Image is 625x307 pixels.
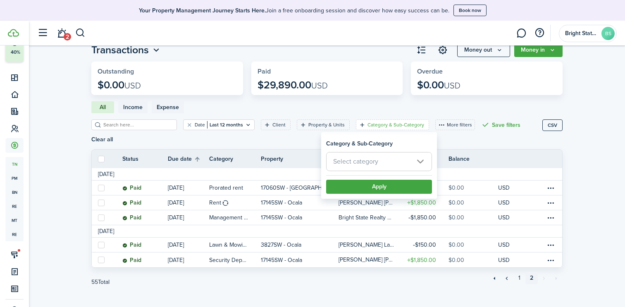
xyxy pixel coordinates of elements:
table-amount-description: $0.00 [448,213,464,222]
button: More filters [435,119,475,130]
span: bn [5,185,24,199]
a: USD [498,238,521,252]
a: mt [5,213,24,227]
a: Previous [501,272,513,284]
a: Last [550,272,563,284]
button: Money out [457,43,510,57]
filter-tag: Open filter [356,119,429,130]
p: 17060SW - [GEOGRAPHIC_DATA] [261,183,326,192]
td: [DATE] [92,227,120,236]
b: Your Property Management Journey Starts Here. [139,6,266,15]
widget-stats-title: Overdue [417,68,556,75]
a: $0.00 [448,238,498,252]
widget-stats-title: Outstanding [98,68,237,75]
accounting-header-page-nav: Transactions [91,43,162,57]
button: Money in [514,43,563,57]
status: Paid [122,257,141,264]
a: 17060SW - [GEOGRAPHIC_DATA] [261,181,339,195]
a: tn [5,157,24,171]
p: $0.00 [98,79,141,91]
a: [DATE] [168,195,209,210]
a: Paid [122,195,168,210]
p: USD [498,198,510,207]
a: USD [498,210,521,225]
span: Select category [333,157,378,166]
a: [DATE] [168,238,209,252]
a: Next [538,272,550,284]
button: CSV [542,119,563,131]
button: 40% [5,32,74,62]
p: 17145SW - Ocala [261,213,302,222]
a: re [5,199,24,213]
a: 17145SW - Ocala [261,252,339,267]
a: Paid [122,238,168,252]
a: 2 [525,272,538,284]
table-amount-title: $1,850.00 [407,198,436,207]
a: [DATE] [168,181,209,195]
p: 17145SW - Ocala [261,256,302,264]
p: [DATE] [168,256,184,264]
table-profile-info-text: [PERSON_NAME] [PERSON_NAME] [339,257,394,263]
table-amount-description: $0.00 [448,256,464,264]
input: Search here... [101,121,174,129]
a: Paid [122,252,168,267]
button: Open menu [457,43,510,57]
a: $0.00 [448,252,498,267]
p: 40% [10,49,21,56]
p: $0.00 [417,79,460,91]
button: Apply [326,180,432,194]
table-amount-description: $0.00 [448,240,464,249]
a: Paid [122,210,168,225]
span: 2 [64,33,71,40]
table-profile-info-text: [PERSON_NAME] [PERSON_NAME] [339,200,394,206]
widget-stats-title: Paid [258,68,397,75]
a: [PERSON_NAME] [PERSON_NAME] [339,252,399,267]
a: Security Deposit [209,252,261,267]
a: Rent [209,195,261,210]
a: $150.00 [399,238,448,252]
a: $1,850.00 [399,210,448,225]
table-amount-title: $1,850.00 [408,213,436,222]
a: Bright State Realty Solution [339,210,399,225]
a: [PERSON_NAME] Lawn Maintenance [339,238,399,252]
a: [DATE] [168,210,209,225]
a: 3827SW - Ocala [261,238,339,252]
a: First [488,272,501,284]
th: Property [261,155,339,163]
span: Transactions [91,43,149,57]
p: 3827SW - Ocala [261,240,301,249]
th: Status [122,155,168,163]
p: USD [498,240,510,249]
span: USD [124,79,141,92]
filter-tag-label: Client [272,121,286,129]
p: [DATE] [168,183,184,192]
a: $0.00 [448,181,498,195]
table-amount-description: $0.00 [448,198,464,207]
table-amount-title: $1,850.00 [407,256,436,264]
button: Search [75,26,86,40]
p: USD [498,256,510,264]
status: Paid [122,200,141,206]
button: Clear all [91,136,113,143]
table-amount-title: $150.00 [413,240,436,249]
a: pm [5,171,24,185]
table-info-title: Rent [209,198,221,207]
a: USD [498,181,521,195]
th: Sort [168,154,209,164]
td: [DATE] [92,170,120,178]
table-profile-info-text: Bright State Realty Solution [339,214,394,221]
a: Messaging [513,23,529,44]
avatar-text: BS [601,27,615,40]
img: TenantCloud [8,29,19,37]
a: $1,850.00 [399,252,448,267]
span: re [5,227,24,241]
a: Prorated rent [209,181,261,195]
status: Paid [122,242,141,248]
a: $0.00 [448,210,498,225]
a: 17145SW - Ocala [261,195,339,210]
a: Management fees [209,210,261,225]
filter-tag: Open filter [183,119,255,130]
button: Open menu [514,43,563,57]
